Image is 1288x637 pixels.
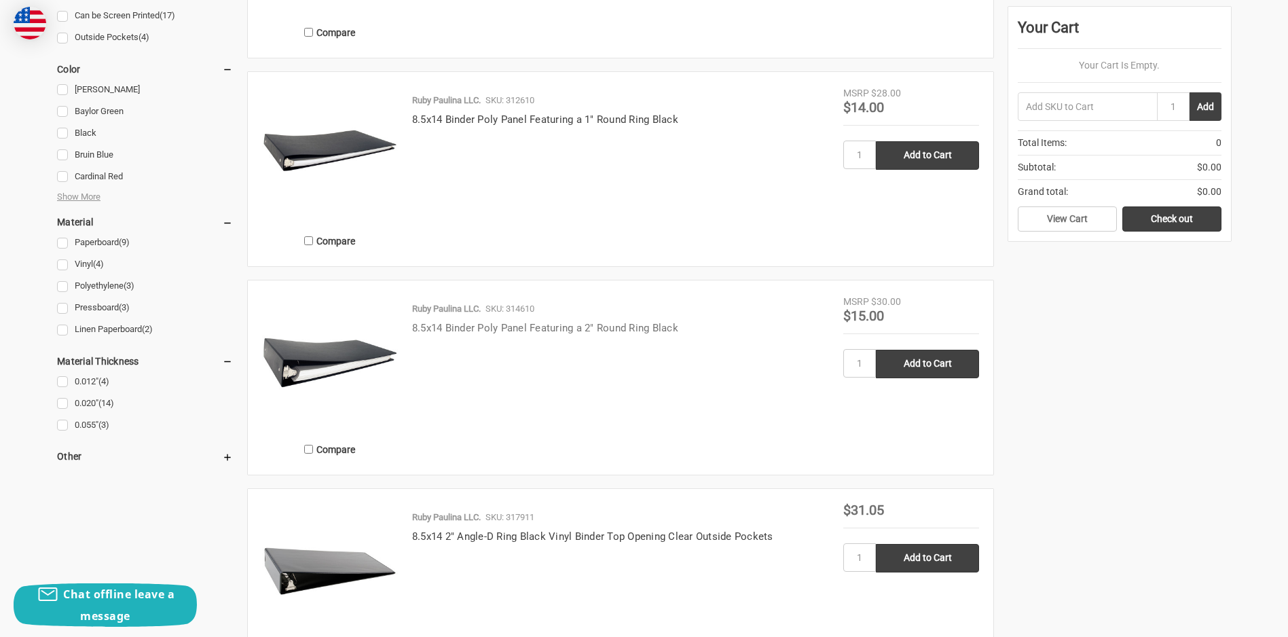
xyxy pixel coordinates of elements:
[843,99,884,115] span: $14.00
[119,302,130,312] span: (3)
[1190,92,1221,121] button: Add
[1122,206,1221,232] a: Check out
[1018,206,1117,232] a: View Cart
[843,308,884,324] span: $15.00
[57,255,233,274] a: Vinyl
[304,28,313,37] input: Compare
[1018,16,1221,49] div: Your Cart
[1216,136,1221,150] span: 0
[412,302,481,316] p: Ruby Paulina LLC.
[57,448,233,465] h5: Other
[412,322,678,334] a: 8.5x14 Binder Poly Panel Featuring a 2" Round Ring Black
[160,10,175,20] span: (17)
[57,299,233,317] a: Pressboard
[139,32,149,42] span: (4)
[142,324,153,334] span: (2)
[1018,185,1068,199] span: Grand total:
[119,237,130,247] span: (9)
[485,94,534,107] p: SKU: 312610
[57,81,233,99] a: [PERSON_NAME]
[57,103,233,121] a: Baylor Green
[98,398,114,408] span: (14)
[57,168,233,186] a: Cardinal Red
[843,295,869,309] div: MSRP
[57,395,233,413] a: 0.020"
[14,7,46,39] img: duty and tax information for United States
[57,234,233,252] a: Paperboard
[57,146,233,164] a: Bruin Blue
[98,420,109,430] span: (3)
[57,29,233,47] a: Outside Pockets
[57,214,233,230] h5: Material
[262,21,398,43] label: Compare
[412,94,481,107] p: Ruby Paulina LLC.
[485,302,534,316] p: SKU: 314610
[262,86,398,222] img: 8.5x14 Binder Poly Panel Featuring a 1" Round Ring Black
[57,61,233,77] h5: Color
[63,587,174,623] span: Chat offline leave a message
[262,230,398,252] label: Compare
[1018,92,1157,121] input: Add SKU to Cart
[57,353,233,369] h5: Material Thickness
[304,445,313,454] input: Compare
[57,373,233,391] a: 0.012"
[57,321,233,339] a: Linen Paperboard
[57,416,233,435] a: 0.055"
[262,438,398,460] label: Compare
[871,88,901,98] span: $28.00
[57,190,100,204] span: Show More
[871,296,901,307] span: $30.00
[485,511,534,524] p: SKU: 317911
[14,583,197,627] button: Chat offline leave a message
[412,511,481,524] p: Ruby Paulina LLC.
[57,277,233,295] a: Polyethylene
[57,7,233,25] a: Can be Screen Printed
[304,236,313,245] input: Compare
[843,502,884,518] span: $31.05
[262,295,398,431] img: 8.5x14 Binder Poly Panel Featuring a 2" Round Ring Black
[1197,185,1221,199] span: $0.00
[57,124,233,143] a: Black
[1018,160,1056,175] span: Subtotal:
[876,544,979,572] input: Add to Cart
[124,280,134,291] span: (3)
[1018,58,1221,73] p: Your Cart Is Empty.
[98,376,109,386] span: (4)
[876,141,979,170] input: Add to Cart
[93,259,104,269] span: (4)
[1018,136,1067,150] span: Total Items:
[412,530,773,543] a: 8.5x14 2" Angle-D Ring Black Vinyl Binder Top Opening Clear Outside Pockets
[1197,160,1221,175] span: $0.00
[412,113,678,126] a: 8.5x14 Binder Poly Panel Featuring a 1" Round Ring Black
[843,86,869,101] div: MSRP
[876,350,979,378] input: Add to Cart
